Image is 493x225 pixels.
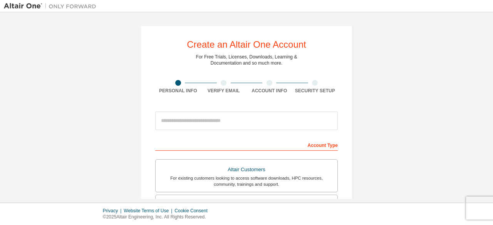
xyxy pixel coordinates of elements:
[103,208,124,214] div: Privacy
[160,175,333,187] div: For existing customers looking to access software downloads, HPC resources, community, trainings ...
[155,88,201,94] div: Personal Info
[124,208,174,214] div: Website Terms of Use
[160,164,333,175] div: Altair Customers
[174,208,212,214] div: Cookie Consent
[292,88,338,94] div: Security Setup
[246,88,292,94] div: Account Info
[187,40,306,49] div: Create an Altair One Account
[4,2,100,10] img: Altair One
[201,88,247,94] div: Verify Email
[155,138,338,151] div: Account Type
[103,214,212,220] p: © 2025 Altair Engineering, Inc. All Rights Reserved.
[196,54,297,66] div: For Free Trials, Licenses, Downloads, Learning & Documentation and so much more.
